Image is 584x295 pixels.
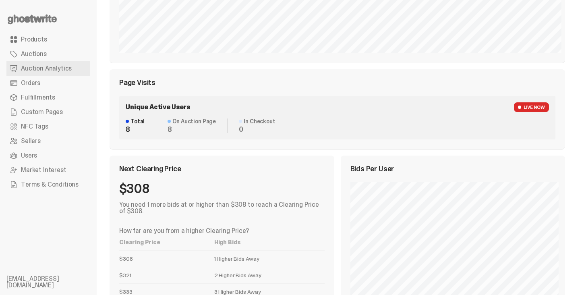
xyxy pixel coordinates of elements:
[21,80,40,86] span: Orders
[21,123,48,130] span: NFC Tags
[168,126,216,133] dd: 8
[21,109,63,115] span: Custom Pages
[6,61,90,76] a: Auction Analytics
[214,234,325,251] th: High Bids
[119,267,214,283] td: $321
[119,250,214,267] td: $308
[239,126,275,133] dd: 0
[6,105,90,119] a: Custom Pages
[6,148,90,163] a: Users
[168,118,216,124] dt: On Auction Page
[119,165,181,172] span: Next Clearing Price
[21,94,55,101] span: Fulfillments
[6,276,103,289] li: [EMAIL_ADDRESS][DOMAIN_NAME]
[119,228,325,234] p: How far are you from a higher Clearing Price?
[126,104,191,110] span: Unique Active Users
[21,167,66,173] span: Market Interest
[21,181,79,188] span: Terms & Conditions
[21,65,72,72] span: Auction Analytics
[6,90,90,105] a: Fulfillments
[214,267,325,283] td: 2 Higher Bids Away
[239,118,275,124] dt: In Checkout
[6,32,90,47] a: Products
[6,134,90,148] a: Sellers
[119,234,214,251] th: Clearing Price
[21,51,47,57] span: Auctions
[514,102,549,112] span: LIVE NOW
[6,163,90,177] a: Market Interest
[126,118,145,124] dt: Total
[350,165,394,172] span: Bids Per User
[6,47,90,61] a: Auctions
[119,202,325,214] p: You need 1 more bids at or higher than $308 to reach a Clearing Price of $308.
[6,177,90,192] a: Terms & Conditions
[21,152,37,159] span: Users
[21,138,41,144] span: Sellers
[119,79,155,86] span: Page Visits
[119,182,325,195] div: $308
[214,250,325,267] td: 1 Higher Bids Away
[6,119,90,134] a: NFC Tags
[6,76,90,90] a: Orders
[21,36,47,43] span: Products
[126,126,145,133] dd: 8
